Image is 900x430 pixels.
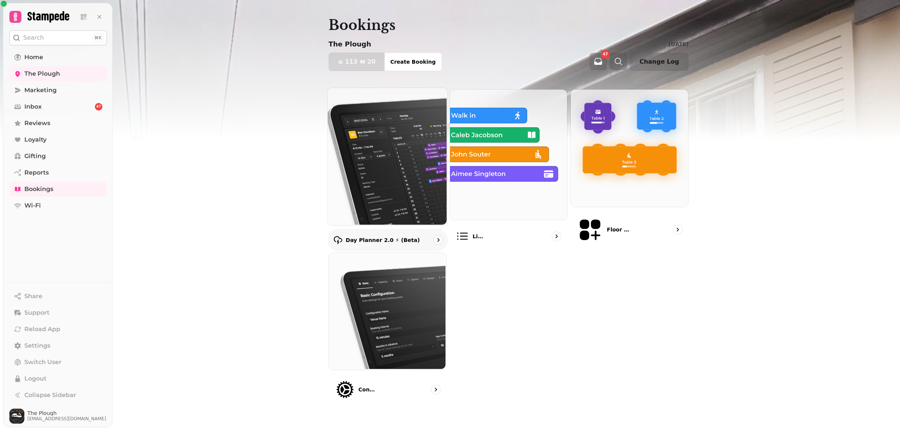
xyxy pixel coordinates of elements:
[96,104,101,109] span: 47
[9,289,107,304] button: Share
[346,236,420,243] p: Day Planner 2.0 ⚡ (Beta)
[24,185,53,194] span: Bookings
[570,89,687,206] img: Floor Plans (beta)
[9,116,107,131] a: Reviews
[345,59,357,65] span: 113
[367,59,375,65] span: 20
[9,30,107,45] button: Search⌘K
[434,236,442,243] svg: go to
[24,86,57,95] span: Marketing
[553,233,560,240] svg: go to
[24,168,49,177] span: Reports
[9,371,107,386] button: Logout
[27,416,106,422] span: [EMAIL_ADDRESS][DOMAIN_NAME]
[9,305,107,320] button: Support
[450,89,568,249] a: List viewList view
[9,66,107,81] a: The Plough
[24,201,41,210] span: Wi-Fi
[24,341,50,350] span: Settings
[9,388,107,403] button: Collapse Sidebar
[9,149,107,164] a: Gifting
[669,40,688,48] p: [DATE]
[384,53,442,71] button: Create Booking
[327,88,448,251] a: Day Planner 2.0 ⚡ (Beta)Day Planner 2.0 ⚡ (Beta)
[24,325,60,334] span: Reload App
[449,89,567,219] img: List view
[472,233,485,240] p: List view
[24,292,42,301] span: Share
[24,119,50,128] span: Reviews
[639,59,679,65] span: Change Log
[9,338,107,353] a: Settings
[570,89,688,249] a: Floor Plans (beta)Floor Plans (beta)
[9,83,107,98] a: Marketing
[9,355,107,370] button: Switch User
[9,182,107,197] a: Bookings
[328,252,447,406] a: ConfigurationConfiguration
[390,59,436,64] span: Create Booking
[674,226,681,233] svg: go to
[24,308,49,317] span: Support
[328,252,445,369] img: Configuration
[92,34,103,42] div: ⌘K
[24,69,60,78] span: The Plough
[9,409,107,424] button: User avatarThe Plough[EMAIL_ADDRESS][DOMAIN_NAME]
[24,391,76,400] span: Collapse Sidebar
[24,102,42,111] span: Inbox
[607,226,633,233] p: Floor Plans (beta)
[23,33,44,42] p: Search
[9,198,107,213] a: Wi-Fi
[9,99,107,114] a: Inbox47
[24,53,43,62] span: Home
[358,386,378,393] p: Configuration
[9,50,107,65] a: Home
[9,165,107,180] a: Reports
[9,132,107,147] a: Loyalty
[24,152,46,161] span: Gifting
[432,386,439,393] svg: go to
[24,358,61,367] span: Switch User
[9,322,107,337] button: Reload App
[328,39,371,49] p: The Plough
[603,52,608,56] span: 47
[329,53,385,71] button: 11320
[24,135,46,144] span: Loyalty
[24,374,46,383] span: Logout
[9,409,24,424] img: User avatar
[630,53,688,71] button: Change Log
[327,87,447,225] img: Day Planner 2.0 ⚡ (Beta)
[27,411,106,416] span: The Plough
